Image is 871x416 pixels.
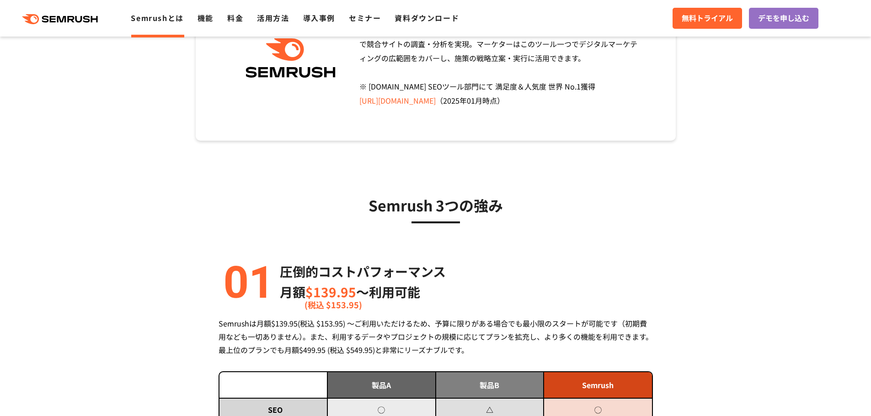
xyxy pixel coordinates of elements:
td: 製品A [327,372,436,398]
h3: Semrush 3つの強み [219,194,653,216]
a: 機能 [198,12,214,23]
span: Semrushは全世界[DATE]万以上のユーザーが利用する、オールインワン競合分析ツールです。SEO、広告、SNS、コンテンツマーケティングなどオンラインの様々な領域で競合サイトの調査・分析を... [359,10,639,106]
a: セミナー [349,12,381,23]
img: alt [219,261,273,302]
span: 無料トライアル [682,12,733,24]
a: [URL][DOMAIN_NAME] [359,95,436,106]
span: (税込 $153.95) [305,295,362,315]
p: 圧倒的コストパフォーマンス [280,261,446,282]
td: 製品B [436,372,544,398]
a: 導入事例 [303,12,335,23]
p: 月額 〜利用可能 [280,282,446,302]
a: 料金 [227,12,243,23]
a: 活用方法 [257,12,289,23]
span: $139.95 [305,283,356,301]
a: Semrushとは [131,12,183,23]
a: 無料トライアル [673,8,742,29]
td: Semrush [544,372,652,398]
span: デモを申し込む [758,12,809,24]
a: デモを申し込む [749,8,818,29]
img: Semrush [241,38,340,78]
div: Semrushは月額$139.95(税込 $153.95) ～ご利用いただけるため、予算に限りがある場合でも最小限のスタートが可能です（初期費用なども一切ありません）。また、利用するデータやプロ... [219,317,653,357]
a: 資料ダウンロード [395,12,459,23]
